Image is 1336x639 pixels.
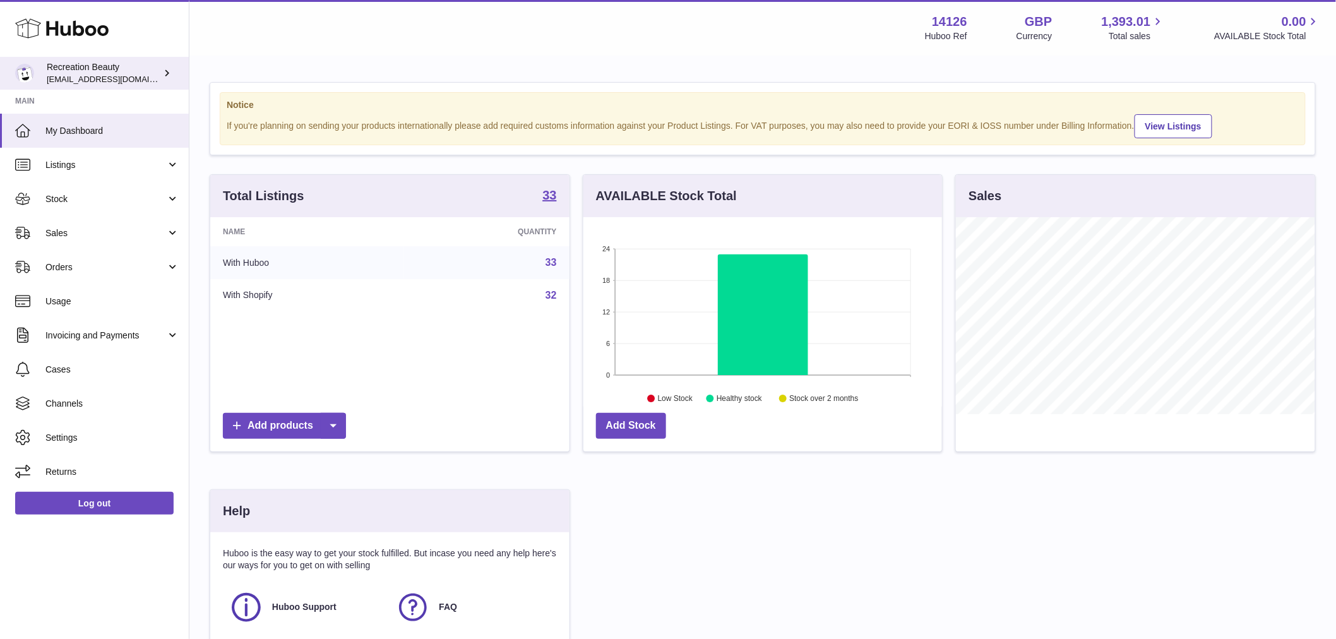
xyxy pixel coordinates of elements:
text: Healthy stock [717,395,763,403]
a: Add Stock [596,413,666,439]
span: 1,393.01 [1102,13,1151,30]
div: Recreation Beauty [47,61,160,85]
span: Usage [45,296,179,308]
a: 1,393.01 Total sales [1102,13,1166,42]
h3: Sales [969,188,1001,205]
span: Sales [45,227,166,239]
span: Channels [45,398,179,410]
span: Listings [45,159,166,171]
a: Add products [223,413,346,439]
p: Huboo is the easy way to get your stock fulfilled. But incase you need any help here's our ways f... [223,547,557,571]
text: Low Stock [658,395,693,403]
span: My Dashboard [45,125,179,137]
span: Total sales [1109,30,1165,42]
span: AVAILABLE Stock Total [1214,30,1321,42]
a: Log out [15,492,174,515]
td: With Shopify [210,279,404,312]
text: Stock over 2 months [789,395,858,403]
div: Currency [1017,30,1053,42]
a: 32 [546,290,557,301]
span: FAQ [439,601,457,613]
span: Huboo Support [272,601,337,613]
div: Huboo Ref [925,30,967,42]
h3: Help [223,503,250,520]
text: 24 [602,245,610,253]
div: If you're planning on sending your products internationally please add required customs informati... [227,112,1299,138]
span: [EMAIL_ADDRESS][DOMAIN_NAME] [47,74,186,84]
a: 33 [542,189,556,204]
a: View Listings [1135,114,1212,138]
th: Name [210,217,404,246]
th: Quantity [404,217,570,246]
a: Huboo Support [229,590,383,624]
text: 18 [602,277,610,284]
text: 6 [606,340,610,347]
strong: GBP [1025,13,1052,30]
a: 0.00 AVAILABLE Stock Total [1214,13,1321,42]
td: With Huboo [210,246,404,279]
text: 0 [606,371,610,379]
h3: AVAILABLE Stock Total [596,188,737,205]
strong: Notice [227,99,1299,111]
span: Orders [45,261,166,273]
span: 0.00 [1282,13,1306,30]
h3: Total Listings [223,188,304,205]
a: FAQ [396,590,550,624]
span: Returns [45,466,179,478]
span: Stock [45,193,166,205]
span: Cases [45,364,179,376]
span: Settings [45,432,179,444]
text: 12 [602,308,610,316]
span: Invoicing and Payments [45,330,166,342]
strong: 14126 [932,13,967,30]
strong: 33 [542,189,556,201]
img: internalAdmin-14126@internal.huboo.com [15,64,34,83]
a: 33 [546,257,557,268]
